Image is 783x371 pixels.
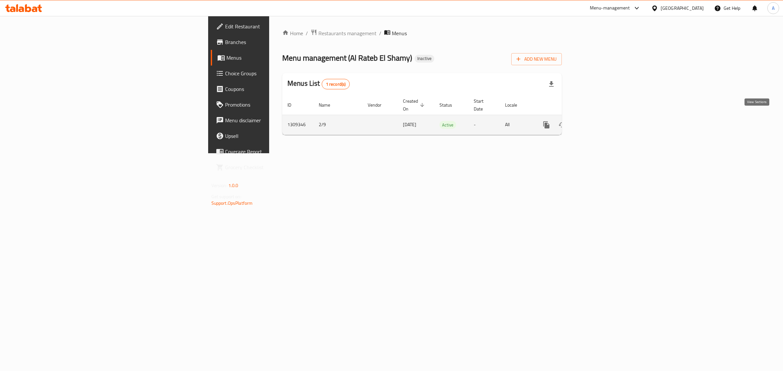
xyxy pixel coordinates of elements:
div: Total records count [322,79,350,89]
a: Promotions [211,97,339,112]
td: - [468,115,500,135]
span: Restaurants management [318,29,376,37]
a: Grocery Checklist [211,159,339,175]
span: Choice Groups [225,69,334,77]
a: Branches [211,34,339,50]
a: Restaurants management [311,29,376,37]
span: 1.0.0 [228,181,238,190]
a: Coverage Report [211,144,339,159]
span: [DATE] [403,120,416,129]
span: Locale [505,101,526,109]
span: Menus [226,54,334,62]
span: Inactive [415,56,434,61]
span: Menu disclaimer [225,116,334,124]
a: Support.OpsPlatform [211,199,253,207]
a: Menus [211,50,339,66]
div: [GEOGRAPHIC_DATA] [661,5,704,12]
th: Actions [533,95,606,115]
span: Coverage Report [225,148,334,156]
span: Start Date [474,97,492,113]
span: ID [287,101,300,109]
a: Coupons [211,81,339,97]
span: Menus [392,29,407,37]
button: Add New Menu [511,53,562,65]
span: A [772,5,775,12]
span: Status [439,101,461,109]
span: Upsell [225,132,334,140]
span: Menu management ( Al Rateb El Shamy ) [282,51,412,65]
button: Change Status [554,117,570,133]
span: Name [319,101,339,109]
a: Choice Groups [211,66,339,81]
h2: Menus List [287,79,350,89]
span: 1 record(s) [322,81,350,87]
span: Active [439,121,456,129]
span: Edit Restaurant [225,22,334,30]
a: Menu disclaimer [211,112,339,128]
span: Get support on: [211,192,241,201]
td: All [500,115,533,135]
span: Version: [211,181,227,190]
table: enhanced table [282,95,606,135]
span: Vendor [368,101,390,109]
a: Edit Restaurant [211,19,339,34]
button: more [539,117,554,133]
li: / [379,29,381,37]
a: Upsell [211,128,339,144]
nav: breadcrumb [282,29,562,37]
span: Created On [403,97,426,113]
span: Promotions [225,101,334,109]
span: Coupons [225,85,334,93]
span: Grocery Checklist [225,163,334,171]
div: Inactive [415,55,434,63]
div: Menu-management [590,4,630,12]
span: Branches [225,38,334,46]
span: Add New Menu [516,55,557,63]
